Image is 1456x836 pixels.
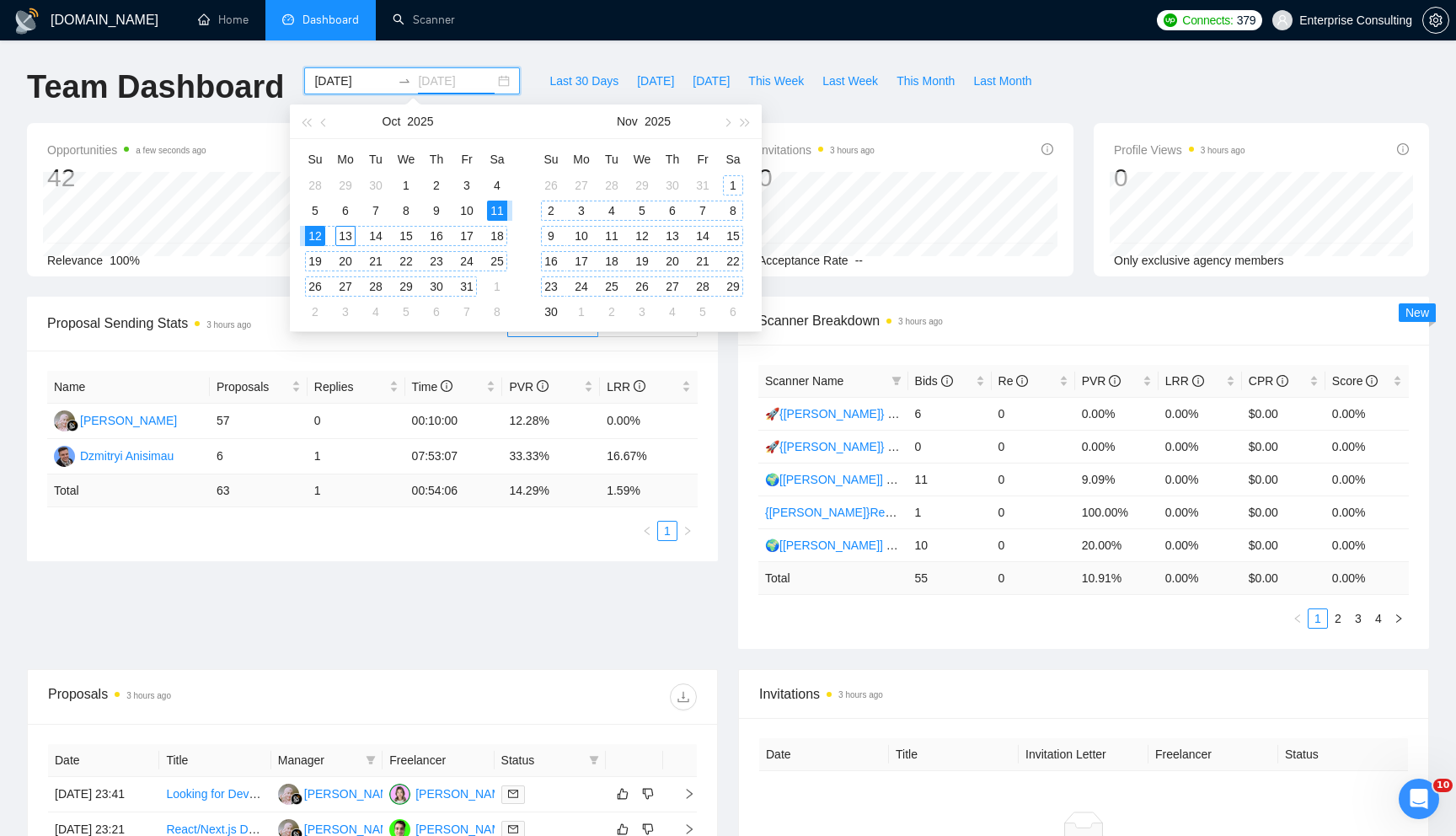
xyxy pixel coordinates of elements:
span: info-circle [1397,143,1409,155]
td: 2025-10-30 [657,173,688,198]
img: RH [278,784,299,805]
span: filter [891,376,902,386]
button: 2025 [407,104,433,138]
button: [DATE] [683,67,739,94]
div: 5 [632,201,652,221]
div: 29 [335,175,356,196]
li: 1 [657,521,677,541]
div: 0 [1114,162,1245,194]
div: 15 [723,226,743,246]
img: gigradar-bm.png [291,793,302,805]
img: RH [54,410,75,431]
img: gigradar-bm.png [67,420,78,431]
td: 2025-10-18 [482,223,512,249]
div: 11 [487,201,507,221]
div: 13 [335,226,356,246]
div: 22 [723,251,743,271]
div: 4 [602,201,622,221]
span: Acceptance Rate [758,254,848,267]
span: 100% [110,254,140,267]
div: 16 [426,226,447,246]
div: Dzmitryi Anisimau [80,447,174,465]
div: 5 [396,302,416,322]
div: 23 [541,276,561,297]
div: 29 [396,276,416,297]
div: 21 [693,251,713,271]
span: user [1277,14,1288,26]
input: Start date [314,72,391,90]
td: 2025-12-02 [597,299,627,324]
td: 2025-12-05 [688,299,718,324]
div: 17 [457,226,477,246]
td: 2025-11-04 [597,198,627,223]
td: 2025-09-30 [361,173,391,198]
td: 2025-10-12 [300,223,330,249]
td: 2025-11-21 [688,249,718,274]
div: 17 [571,251,591,271]
div: 10 [571,226,591,246]
div: 28 [366,276,386,297]
th: Sa [718,146,748,173]
button: Oct [383,104,401,138]
td: 2025-10-29 [391,274,421,299]
td: 2025-10-05 [300,198,330,223]
th: Tu [597,146,627,173]
div: 11 [602,226,622,246]
td: 2025-11-15 [718,223,748,249]
td: 2025-11-02 [300,299,330,324]
span: filter [366,755,376,765]
div: 9 [541,226,561,246]
td: 2025-09-29 [330,173,361,198]
div: 26 [541,175,561,196]
div: 30 [366,175,386,196]
span: filter [888,368,905,394]
span: [DATE] [693,72,730,90]
span: -- [855,254,863,267]
span: filter [586,748,602,773]
div: 3 [632,302,652,322]
button: Last Month [964,67,1041,94]
li: 4 [1368,608,1389,629]
th: We [391,146,421,173]
div: 24 [457,251,477,271]
td: 2025-11-29 [718,274,748,299]
div: 5 [693,302,713,322]
span: Connects: [1182,11,1233,29]
td: 2025-10-26 [536,173,566,198]
li: 3 [1348,608,1368,629]
a: IS[PERSON_NAME] [389,822,512,835]
td: 2025-10-03 [452,173,482,198]
td: 2025-11-08 [718,198,748,223]
td: 2025-11-07 [688,198,718,223]
div: 42 [47,162,206,194]
div: 22 [396,251,416,271]
td: 2025-10-25 [482,249,512,274]
td: 2025-11-11 [597,223,627,249]
td: 2025-10-23 [421,249,452,274]
div: 2 [426,175,447,196]
span: 379 [1237,11,1255,29]
td: 2025-11-05 [391,299,421,324]
td: 2025-12-03 [627,299,657,324]
span: Opportunities [47,140,206,160]
td: 2025-11-09 [536,223,566,249]
span: setting [1423,13,1448,27]
button: setting [1422,7,1449,34]
td: 2025-11-27 [657,274,688,299]
div: 26 [305,276,325,297]
div: 30 [662,175,682,196]
th: Su [536,146,566,173]
div: 6 [426,302,447,322]
div: 12 [632,226,652,246]
div: 13 [662,226,682,246]
div: 2 [602,302,622,322]
div: 3 [457,175,477,196]
span: Relevance [47,254,103,267]
span: New [1405,306,1429,319]
div: 4 [487,175,507,196]
td: 2025-10-17 [452,223,482,249]
td: 2025-10-20 [330,249,361,274]
div: 7 [693,201,713,221]
td: 2025-10-10 [452,198,482,223]
span: left [1293,614,1303,624]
